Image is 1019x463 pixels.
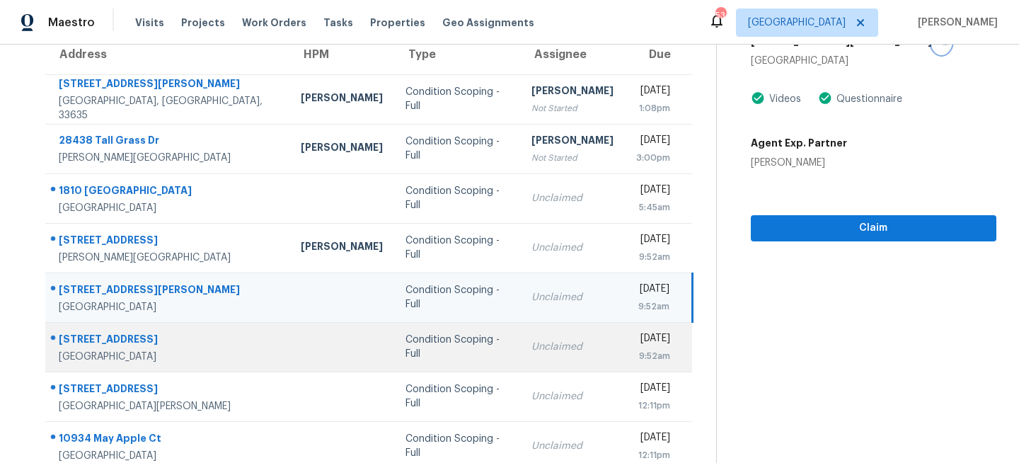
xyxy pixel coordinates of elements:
div: Condition Scoping - Full [405,333,509,361]
div: [DATE] [636,232,670,250]
div: [DATE] [636,381,670,399]
div: Condition Scoping - Full [405,432,509,460]
img: Artifact Present Icon [751,91,765,105]
div: 1810 [GEOGRAPHIC_DATA] [59,183,278,201]
div: 9:52am [636,299,669,314]
div: [STREET_ADDRESS] [59,332,278,350]
th: HPM [289,35,394,74]
th: Address [45,35,289,74]
div: [GEOGRAPHIC_DATA] [751,54,996,68]
div: 9:52am [636,250,670,264]
div: [STREET_ADDRESS][PERSON_NAME] [59,282,278,300]
div: Condition Scoping - Full [405,283,509,311]
th: Type [394,35,520,74]
div: 3:00pm [636,151,670,165]
div: [GEOGRAPHIC_DATA], [GEOGRAPHIC_DATA], 33635 [59,94,278,122]
div: [DATE] [636,331,670,349]
div: Condition Scoping - Full [405,234,509,262]
div: 1:08pm [636,101,670,115]
div: [GEOGRAPHIC_DATA] [59,449,278,463]
div: [GEOGRAPHIC_DATA] [59,300,278,314]
span: Work Orders [242,16,306,30]
span: Tasks [323,18,353,28]
div: [PERSON_NAME] [301,140,383,158]
div: [DATE] [636,183,670,200]
button: Claim [751,215,996,241]
div: [PERSON_NAME] [301,91,383,108]
span: Visits [135,16,164,30]
div: 9:52am [636,349,670,363]
div: [PERSON_NAME] [531,133,614,151]
span: Properties [370,16,425,30]
div: [DATE] [636,282,669,299]
div: [STREET_ADDRESS] [59,382,278,399]
div: Unclaimed [531,389,614,404]
div: [PERSON_NAME] [751,156,847,170]
div: [PERSON_NAME] [531,84,614,101]
div: 5:45am [636,200,670,215]
div: Condition Scoping - Full [405,135,509,163]
div: Unclaimed [531,290,614,304]
div: [DATE] [636,84,670,101]
div: [GEOGRAPHIC_DATA] [59,350,278,364]
div: 12:11pm [636,448,670,462]
div: [GEOGRAPHIC_DATA] [59,201,278,215]
div: Condition Scoping - Full [405,85,509,113]
div: [PERSON_NAME][GEOGRAPHIC_DATA] [59,251,278,265]
div: [DATE] [636,430,670,448]
span: Projects [181,16,225,30]
span: [PERSON_NAME] [912,16,998,30]
div: Not Started [531,101,614,115]
div: Not Started [531,151,614,165]
div: Condition Scoping - Full [405,382,509,411]
span: Geo Assignments [442,16,534,30]
div: 12:11pm [636,399,670,413]
th: Due [625,35,692,74]
div: [GEOGRAPHIC_DATA][PERSON_NAME] [59,399,278,413]
h5: Agent Exp. Partner [751,136,847,150]
div: [STREET_ADDRESS][PERSON_NAME] [59,76,278,94]
div: [DATE] [636,133,670,151]
th: Assignee [520,35,625,74]
div: 10934 May Apple Ct [59,431,278,449]
div: [STREET_ADDRESS] [59,233,278,251]
div: Unclaimed [531,340,614,354]
div: [PERSON_NAME][GEOGRAPHIC_DATA] [59,151,278,165]
div: Unclaimed [531,191,614,205]
div: [PERSON_NAME] [301,239,383,257]
span: Maestro [48,16,95,30]
div: Unclaimed [531,439,614,453]
img: Artifact Present Icon [818,91,832,105]
div: Condition Scoping - Full [405,184,509,212]
span: [GEOGRAPHIC_DATA] [748,16,846,30]
span: Claim [762,219,985,237]
div: 53 [715,8,725,23]
div: Questionnaire [832,92,902,106]
div: Videos [765,92,801,106]
div: 28438 Tall Grass Dr [59,133,278,151]
div: Unclaimed [531,241,614,255]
